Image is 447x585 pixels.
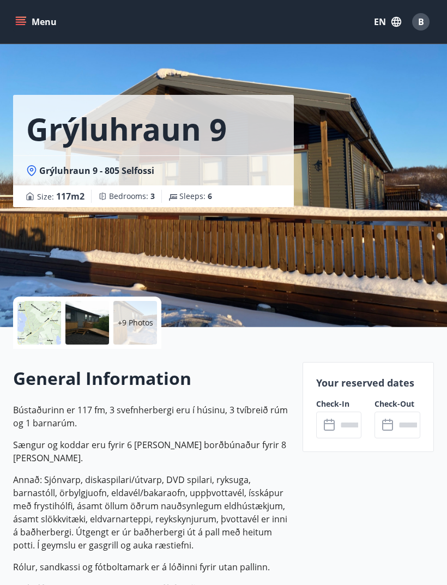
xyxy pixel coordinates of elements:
p: Rólur, sandkassi og fótboltamark er á lóðinni fyrir utan pallinn. [13,560,289,574]
span: 3 [150,191,155,201]
span: Grýluhraun 9 - 805 Selfossi [39,165,154,177]
p: Annað: Sjónvarp, diskaspilari/útvarp, DVD spilari, ryksuga, barnastóll, örbylgjuofn, eldavél/baka... [13,473,289,552]
h1: Grýluhraun 9 [26,108,227,149]
button: B [408,9,434,35]
p: Sængur og koddar eru fyrir 6 [PERSON_NAME] borðbúnaður fyrir 8 [PERSON_NAME]. [13,438,289,465]
button: menu [13,12,61,32]
label: Check-Out [374,399,420,409]
span: B [418,16,424,28]
p: +9 Photos [118,317,153,328]
span: 117 m2 [56,190,84,202]
button: EN [370,12,406,32]
span: Bedrooms : [109,191,155,202]
span: 6 [208,191,212,201]
h2: General Information [13,366,289,390]
span: Size : [37,190,84,203]
label: Check-In [316,399,362,409]
p: Bústaðurinn er 117 fm, 3 svefnherbergi eru í húsinu, 3 tvíbreið rúm og 1 barnarúm. [13,403,289,430]
span: Sleeps : [179,191,212,202]
p: Your reserved dates [316,376,420,390]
